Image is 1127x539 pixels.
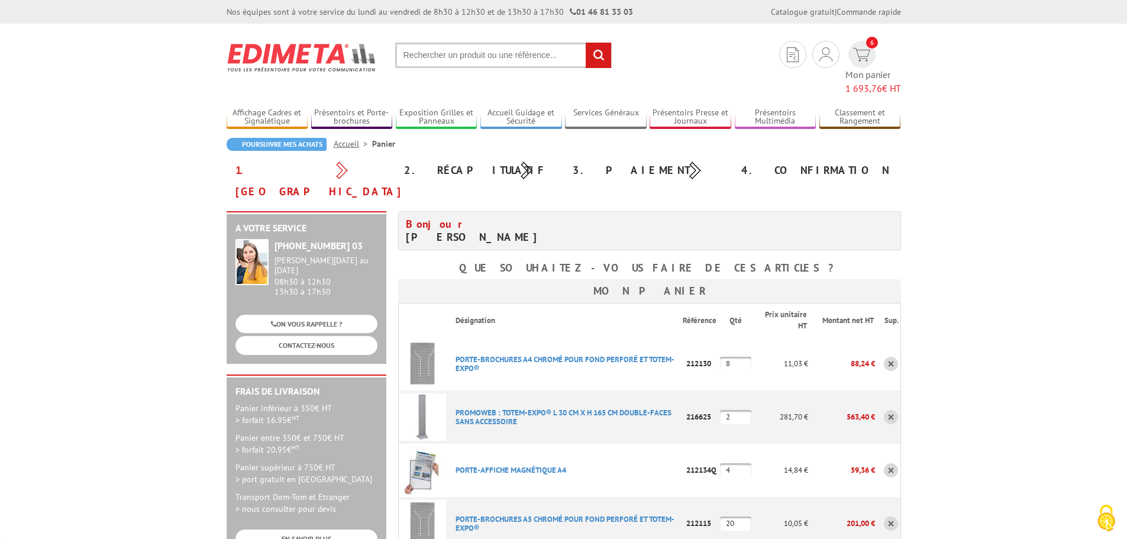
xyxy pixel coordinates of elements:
a: PORTE-BROCHURES A5 CHROMé POUR FOND PERFORé ET TOTEM-EXPO® [456,514,674,533]
div: | [771,6,901,18]
img: devis rapide [819,47,832,62]
p: Transport Dom-Tom et Etranger [235,491,377,515]
p: Référence [683,315,719,327]
button: Cookies (fenêtre modale) [1086,499,1127,539]
sup: HT [292,414,299,422]
img: widget-service.jpg [235,239,269,285]
p: 11,03 € [751,353,808,374]
a: Catalogue gratuit [771,7,835,17]
input: rechercher [586,43,611,68]
a: Présentoirs et Porte-brochures [311,108,393,127]
span: € HT [845,82,901,95]
p: 281,70 € [751,406,808,427]
span: Mon panier [845,68,901,95]
p: 59,36 € [808,460,875,480]
a: devis rapide 6 Mon panier 1 693,76€ HT [845,41,901,95]
span: > nous consulter pour devis [235,504,336,514]
a: CONTACTEZ-NOUS [235,336,377,354]
a: ON VOUS RAPPELLE ? [235,315,377,333]
strong: 01 46 81 33 03 [570,7,633,17]
img: devis rapide [853,48,870,62]
h2: A votre service [235,223,377,234]
img: devis rapide [787,47,799,62]
span: > port gratuit en [GEOGRAPHIC_DATA] [235,474,372,485]
p: Prix unitaire HT [761,309,807,331]
div: [PERSON_NAME][DATE] au [DATE] [275,256,377,276]
p: Montant net HT [818,315,874,327]
h3: Mon panier [398,279,901,303]
img: Edimeta [227,35,377,79]
p: 563,40 € [808,406,875,427]
img: PROMOWEB : TOTEM-EXPO® L 30 CM X H 165 CM DOUBLE-FACES SANS ACCESSOIRE [399,393,446,441]
a: Classement et Rangement [819,108,901,127]
p: Panier inférieur à 350€ HT [235,402,377,426]
div: Nos équipes sont à votre service du lundi au vendredi de 8h30 à 12h30 et de 13h30 à 17h30 [227,6,633,18]
p: 212130 [683,353,720,374]
p: 10,05 € [751,513,808,534]
div: 1. [GEOGRAPHIC_DATA] [227,160,395,202]
p: Panier supérieur à 750€ HT [235,461,377,485]
strong: [PHONE_NUMBER] 03 [275,240,363,251]
span: 1 693,76 [845,82,882,94]
div: 2. Récapitulatif [395,160,564,181]
sup: HT [292,443,299,451]
a: PORTE-BROCHURES A4 CHROMé POUR FOND PERFORé ET TOTEM-EXPO® [456,354,674,373]
th: Désignation [446,304,683,337]
th: Sup. [875,304,900,337]
div: 4. Confirmation [732,160,901,181]
p: 88,24 € [808,353,875,374]
a: Présentoirs Presse et Journaux [650,108,731,127]
a: Présentoirs Multimédia [735,108,816,127]
div: 3. Paiement [564,160,732,181]
p: 201,00 € [808,513,875,534]
a: Services Généraux [565,108,647,127]
span: > forfait 16.95€ [235,415,299,425]
input: Rechercher un produit ou une référence... [395,43,612,68]
th: Qté [720,304,751,337]
a: Affichage Cadres et Signalétique [227,108,308,127]
div: 08h30 à 12h30 13h30 à 17h30 [275,256,377,296]
h4: [PERSON_NAME] [406,218,641,244]
a: Commande rapide [837,7,901,17]
a: Accueil [334,138,372,149]
a: PORTE-AFFICHE MAGNéTIQUE A4 [456,465,566,475]
span: 6 [866,37,878,49]
span: Bonjour [406,217,469,231]
h2: Frais de Livraison [235,386,377,397]
a: Accueil Guidage et Sécurité [480,108,562,127]
b: Que souhaitez-vous faire de ces articles ? [459,261,839,275]
p: 14,84 € [751,460,808,480]
a: Poursuivre mes achats [227,138,327,151]
p: 216625 [683,406,720,427]
a: Exposition Grilles et Panneaux [396,108,477,127]
span: > forfait 20.95€ [235,444,299,455]
img: PORTE-AFFICHE MAGNéTIQUE A4 [399,447,446,494]
p: 212115 [683,513,720,534]
p: Panier entre 350€ et 750€ HT [235,432,377,456]
img: PORTE-BROCHURES A4 CHROMé POUR FOND PERFORé ET TOTEM-EXPO® [399,340,446,388]
img: Cookies (fenêtre modale) [1092,504,1121,533]
a: PROMOWEB : TOTEM-EXPO® L 30 CM X H 165 CM DOUBLE-FACES SANS ACCESSOIRE [456,408,671,427]
li: Panier [372,138,395,150]
p: 212134Q [683,460,720,480]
